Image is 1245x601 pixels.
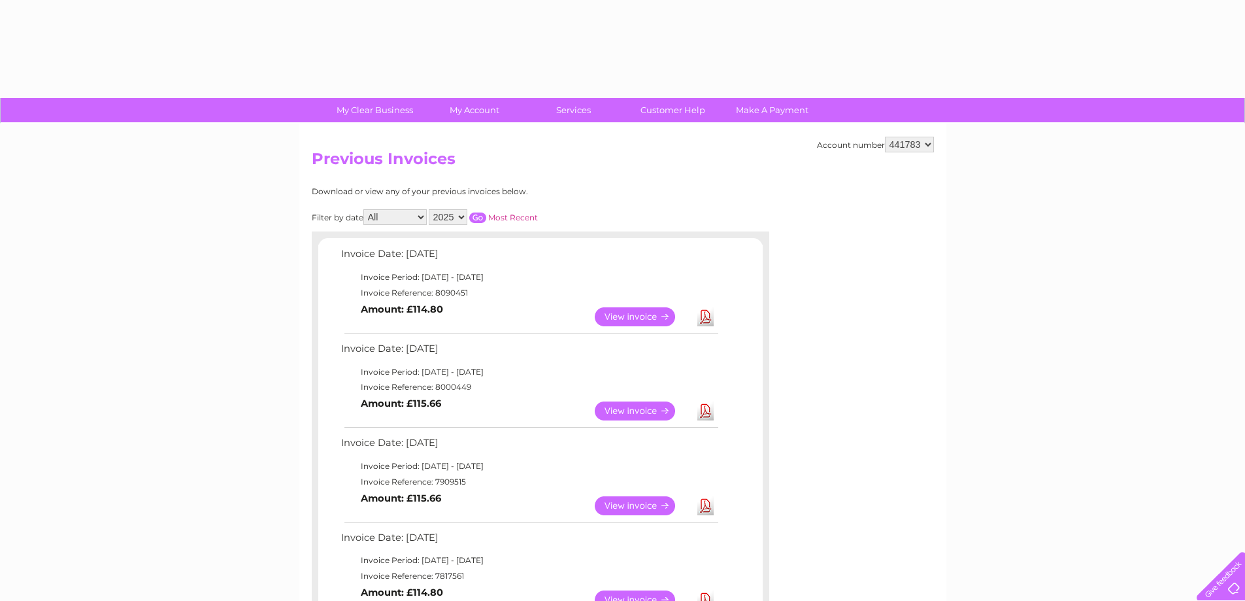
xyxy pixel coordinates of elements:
a: Customer Help [619,98,727,122]
a: My Account [420,98,528,122]
td: Invoice Reference: 7817561 [338,568,720,584]
a: Download [697,496,714,515]
td: Invoice Period: [DATE] - [DATE] [338,553,720,568]
a: Most Recent [488,213,538,222]
b: Amount: £114.80 [361,587,443,598]
div: Account number [817,137,934,152]
td: Invoice Reference: 8000449 [338,379,720,395]
div: Download or view any of your previous invoices below. [312,187,655,196]
b: Amount: £114.80 [361,303,443,315]
a: My Clear Business [321,98,429,122]
td: Invoice Reference: 7909515 [338,474,720,490]
td: Invoice Period: [DATE] - [DATE] [338,269,720,285]
td: Invoice Date: [DATE] [338,434,720,458]
h2: Previous Invoices [312,150,934,175]
td: Invoice Period: [DATE] - [DATE] [338,458,720,474]
b: Amount: £115.66 [361,398,441,409]
a: View [595,307,691,326]
a: Download [697,307,714,326]
a: View [595,496,691,515]
td: Invoice Period: [DATE] - [DATE] [338,364,720,380]
td: Invoice Reference: 8090451 [338,285,720,301]
div: Filter by date [312,209,655,225]
a: View [595,402,691,421]
b: Amount: £115.66 [361,492,441,504]
td: Invoice Date: [DATE] [338,245,720,269]
td: Invoice Date: [DATE] [338,340,720,364]
td: Invoice Date: [DATE] [338,529,720,553]
a: Download [697,402,714,421]
a: Make A Payment [718,98,826,122]
a: Services [520,98,627,122]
